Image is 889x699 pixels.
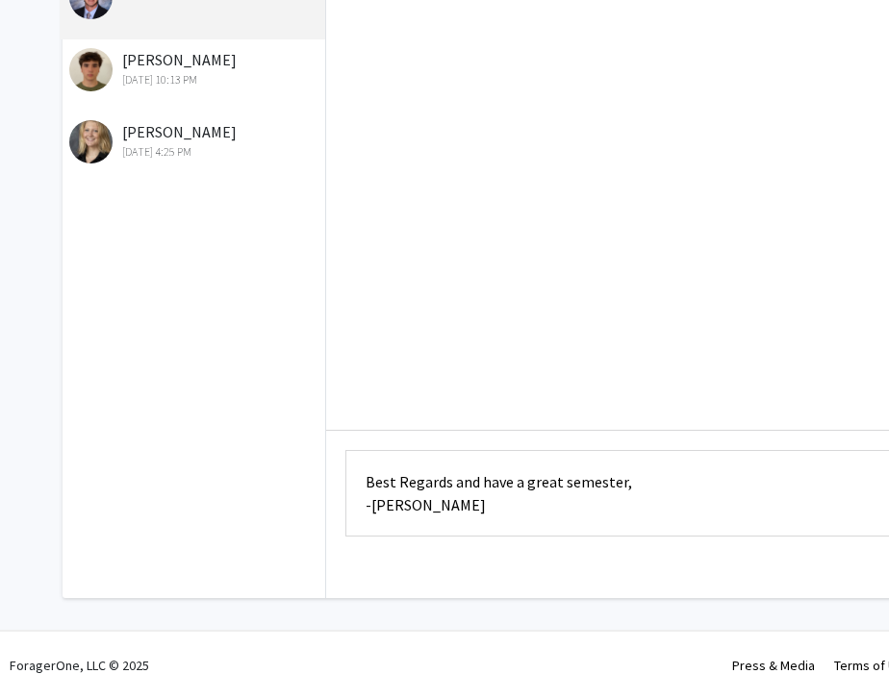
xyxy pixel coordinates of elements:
img: Jacopo Villani [69,48,113,91]
div: [PERSON_NAME] [69,48,320,88]
iframe: Chat [14,612,82,685]
div: [PERSON_NAME] [69,120,320,161]
div: [DATE] 10:13 PM [69,71,320,88]
div: ForagerOne, LLC © 2025 [10,632,149,699]
div: [DATE] 4:25 PM [69,143,320,161]
img: Megan Craven [69,120,113,163]
a: Press & Media [732,657,815,674]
